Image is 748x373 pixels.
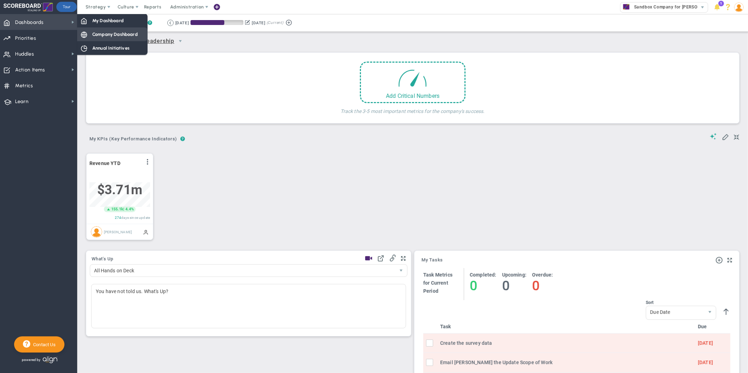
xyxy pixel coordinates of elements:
span: for Current [423,280,448,286]
div: [DATE] [175,20,189,26]
span: [DATE] [698,360,713,365]
h4: 0 [532,278,553,293]
div: Email Dave the Update Scope of Work [440,359,692,366]
span: select [174,35,186,47]
span: select [395,265,407,277]
span: | [123,207,124,211]
div: Powered by Align [14,354,87,365]
span: [PERSON_NAME] [104,230,132,234]
span: Company Dashboard [92,31,138,38]
img: 32671.Company.photo [622,2,631,11]
span: 4.4% [125,207,134,211]
span: Priorities [15,31,36,46]
h4: Completed: [470,272,497,278]
img: 86643.Person.photo [734,2,744,12]
span: 1 [718,1,724,6]
span: Administration [170,4,204,10]
span: My KPIs (Key Performance Indicators) [86,133,180,145]
div: You have not told us. What's Up? [91,284,406,328]
span: 274 [115,216,121,220]
span: Edit My KPIs [722,133,729,140]
div: Sort [646,300,716,305]
button: Go to previous period [167,20,174,26]
a: My Tasks [422,258,443,263]
span: select [704,306,716,320]
div: Period Progress: 64% Day 59 of 91 with 32 remaining. [191,20,243,25]
span: Revenue YTD [89,160,120,166]
h4: 0 [502,278,526,293]
span: [DATE] [698,340,713,346]
button: My KPIs (Key Performance Indicators) [86,133,180,146]
span: Dashboards [15,15,44,30]
h4: Track the 3-5 most important metrics for the company's success. [341,103,485,114]
h4: 0 [470,278,497,293]
span: Due Date [646,306,704,318]
img: Steve DuVall [91,226,102,238]
span: (Current) [267,20,283,26]
span: Sandbox Company for [PERSON_NAME] [631,2,717,12]
span: 155.1k [111,207,123,212]
span: My Dashboard [92,17,124,24]
span: Action Items [15,63,45,77]
span: Leadership [143,37,174,46]
span: Huddles [15,47,34,62]
span: Culture [118,4,134,10]
span: Contact Us [30,342,56,347]
span: days since update [121,216,150,220]
div: [DATE] [252,20,265,26]
h4: Task Metrics [423,272,453,278]
h4: Upcoming: [502,272,526,278]
span: Manually Updated [143,229,149,235]
span: select [698,2,708,12]
span: Learn [15,94,29,109]
span: Period [423,288,438,294]
span: Metrics [15,78,33,93]
th: Due [695,320,730,334]
span: $3,707,282 [97,182,142,197]
span: Suggestions (AI Feature) [710,133,717,140]
h4: Overdue: [532,272,553,278]
th: Task [437,320,695,334]
div: Add Critical Numbers [361,93,465,99]
button: What's Up [92,257,113,262]
div: Create the survey data [440,339,692,347]
span: All Hands on Deck [90,265,395,277]
span: Annual Initiatives [92,45,130,51]
span: Strategy [86,4,106,10]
